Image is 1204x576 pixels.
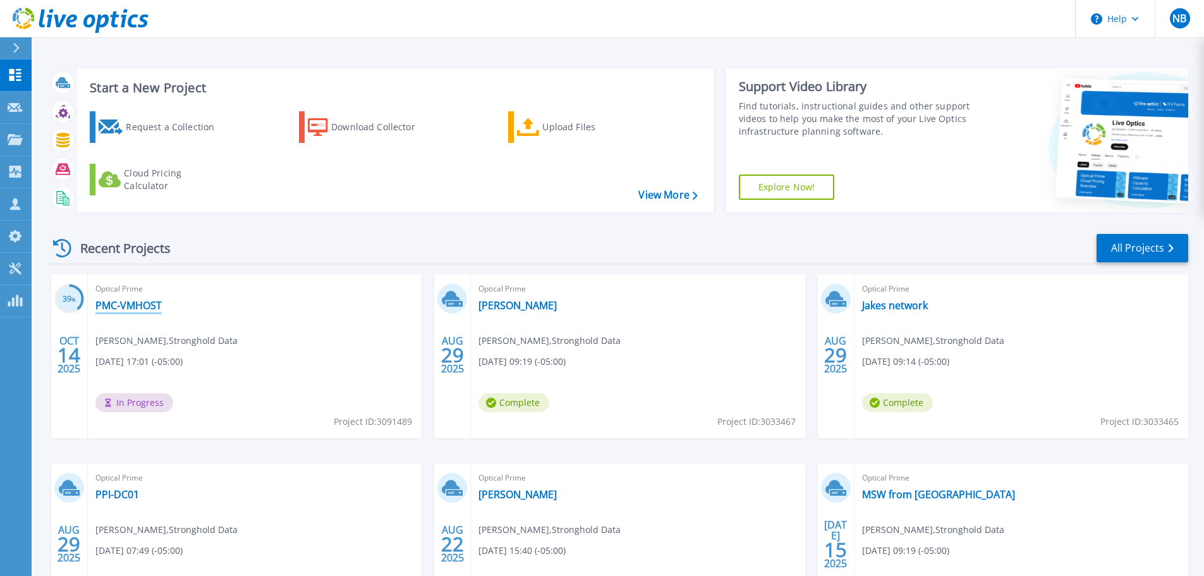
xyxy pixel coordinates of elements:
[95,523,238,537] span: [PERSON_NAME] , Stronghold Data
[90,164,231,195] a: Cloud Pricing Calculator
[478,393,549,412] span: Complete
[862,334,1004,348] span: [PERSON_NAME] , Stronghold Data
[95,334,238,348] span: [PERSON_NAME] , Stronghold Data
[862,355,949,369] span: [DATE] 09:14 (-05:00)
[58,350,80,360] span: 14
[1097,234,1188,262] a: All Projects
[739,78,975,95] div: Support Video Library
[478,299,557,312] a: [PERSON_NAME]
[478,544,566,558] span: [DATE] 15:40 (-05:00)
[124,167,225,192] div: Cloud Pricing Calculator
[58,539,80,549] span: 29
[1100,415,1179,429] span: Project ID: 3033465
[95,299,162,312] a: PMC-VMHOST
[441,350,464,360] span: 29
[57,521,81,567] div: AUG 2025
[739,100,975,138] div: Find tutorials, instructional guides and other support videos to help you make the most of your L...
[1172,13,1186,23] span: NB
[862,299,928,312] a: Jakes network
[57,332,81,378] div: OCT 2025
[126,114,227,140] div: Request a Collection
[331,114,432,140] div: Download Collector
[862,471,1181,485] span: Optical Prime
[478,488,557,501] a: [PERSON_NAME]
[334,415,412,429] span: Project ID: 3091489
[717,415,796,429] span: Project ID: 3033467
[478,523,621,537] span: [PERSON_NAME] , Stronghold Data
[862,393,933,412] span: Complete
[739,175,835,200] a: Explore Now!
[90,81,697,95] h3: Start a New Project
[478,334,621,348] span: [PERSON_NAME] , Stronghold Data
[862,282,1181,296] span: Optical Prime
[508,111,649,143] a: Upload Files
[862,523,1004,537] span: [PERSON_NAME] , Stronghold Data
[95,393,173,412] span: In Progress
[49,233,188,264] div: Recent Projects
[95,471,414,485] span: Optical Prime
[441,521,465,567] div: AUG 2025
[441,332,465,378] div: AUG 2025
[441,539,464,549] span: 22
[824,332,848,378] div: AUG 2025
[638,189,697,201] a: View More
[299,111,440,143] a: Download Collector
[71,296,76,303] span: %
[54,292,84,307] h3: 39
[95,544,183,558] span: [DATE] 07:49 (-05:00)
[824,350,847,360] span: 29
[824,521,848,567] div: [DATE] 2025
[542,114,643,140] div: Upload Files
[478,282,797,296] span: Optical Prime
[478,355,566,369] span: [DATE] 09:19 (-05:00)
[862,488,1015,501] a: MSW from [GEOGRAPHIC_DATA]
[95,282,414,296] span: Optical Prime
[95,355,183,369] span: [DATE] 17:01 (-05:00)
[478,471,797,485] span: Optical Prime
[90,111,231,143] a: Request a Collection
[95,488,139,501] a: PPI-DC01
[862,544,949,558] span: [DATE] 09:19 (-05:00)
[824,544,847,555] span: 15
